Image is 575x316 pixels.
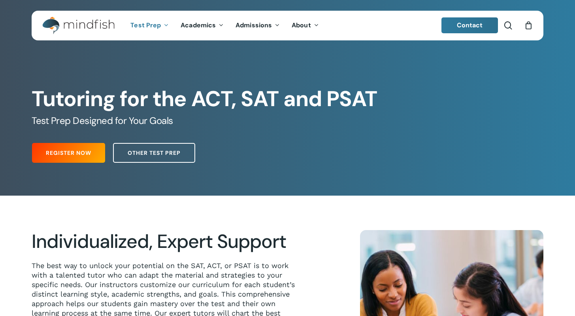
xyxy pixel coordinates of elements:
a: Other Test Prep [113,143,195,163]
h2: Individualized, Expert Support [32,230,305,253]
a: About [286,22,325,29]
span: Other Test Prep [128,149,181,157]
span: Test Prep [130,21,161,29]
a: Contact [441,17,498,33]
a: Register Now [32,143,105,163]
h1: Tutoring for the ACT, SAT and PSAT [32,86,543,112]
span: Contact [457,21,483,29]
span: Academics [181,21,216,29]
a: Admissions [230,22,286,29]
span: About [292,21,311,29]
a: Academics [175,22,230,29]
a: Cart [524,21,533,30]
nav: Main Menu [124,11,324,40]
span: Admissions [236,21,272,29]
span: Register Now [46,149,91,157]
header: Main Menu [32,11,543,40]
h5: Test Prep Designed for Your Goals [32,114,543,127]
a: Test Prep [124,22,175,29]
